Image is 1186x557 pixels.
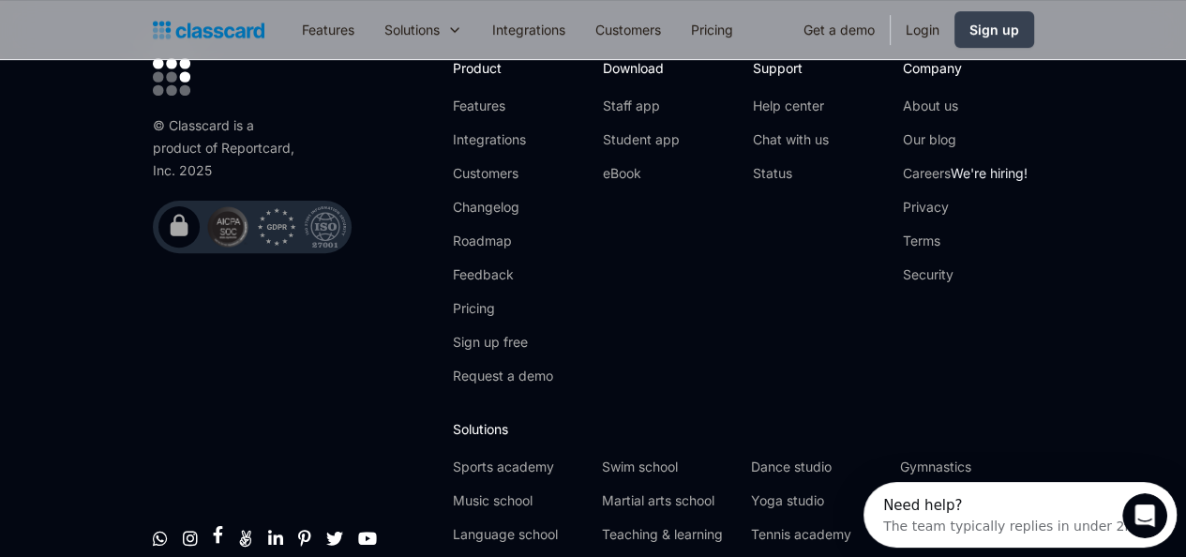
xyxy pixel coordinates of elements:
[951,165,1028,181] span: We're hiring!
[287,8,369,51] a: Features
[751,525,885,544] a: Tennis academy
[453,164,553,183] a: Customers
[969,20,1019,39] div: Sign up
[453,419,1034,439] h2: Solutions
[268,529,283,548] a: 
[453,491,587,510] a: Music school
[603,130,680,149] a: Student app
[903,164,1028,183] a: CareersWe're hiring!
[602,525,736,544] a: Teaching & learning
[753,164,829,183] a: Status
[1122,493,1167,538] iframe: Intercom live chat
[153,114,303,182] div: © Classcard is a product of Reportcard, Inc. 2025
[903,97,1028,115] a: About us
[453,299,553,318] a: Pricing
[603,58,680,78] h2: Download
[602,458,736,476] a: Swim school
[603,97,680,115] a: Staff app
[326,529,343,548] a: 
[602,491,736,510] a: Martial arts school
[903,198,1028,217] a: Privacy
[153,529,168,548] a: 
[603,164,680,183] a: eBook
[8,8,329,59] div: Open Intercom Messenger
[891,8,954,51] a: Login
[153,17,264,43] a: home
[580,8,676,51] a: Customers
[676,8,748,51] a: Pricing
[453,333,553,352] a: Sign up free
[453,525,587,544] a: Language school
[751,491,885,510] a: Yoga studio
[903,130,1028,149] a: Our blog
[903,232,1028,250] a: Terms
[863,482,1177,548] iframe: Intercom live chat discovery launcher
[954,11,1034,48] a: Sign up
[20,31,274,51] div: The team typically replies in under 2m
[358,529,377,548] a: 
[753,130,829,149] a: Chat with us
[453,198,553,217] a: Changelog
[183,529,198,548] a: 
[453,232,553,250] a: Roadmap
[751,458,885,476] a: Dance studio
[453,97,553,115] a: Features
[298,529,311,548] a: 
[384,20,440,39] div: Solutions
[453,130,553,149] a: Integrations
[903,265,1028,284] a: Security
[753,58,829,78] h2: Support
[788,8,890,51] a: Get a demo
[477,8,580,51] a: Integrations
[238,529,253,548] a: 
[453,367,553,385] a: Request a demo
[453,458,587,476] a: Sports academy
[903,58,1028,78] h2: Company
[20,16,274,31] div: Need help?
[213,525,223,544] a: 
[453,58,553,78] h2: Product
[453,265,553,284] a: Feedback
[753,97,829,115] a: Help center
[900,458,1034,476] a: Gymnastics
[369,8,477,51] div: Solutions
